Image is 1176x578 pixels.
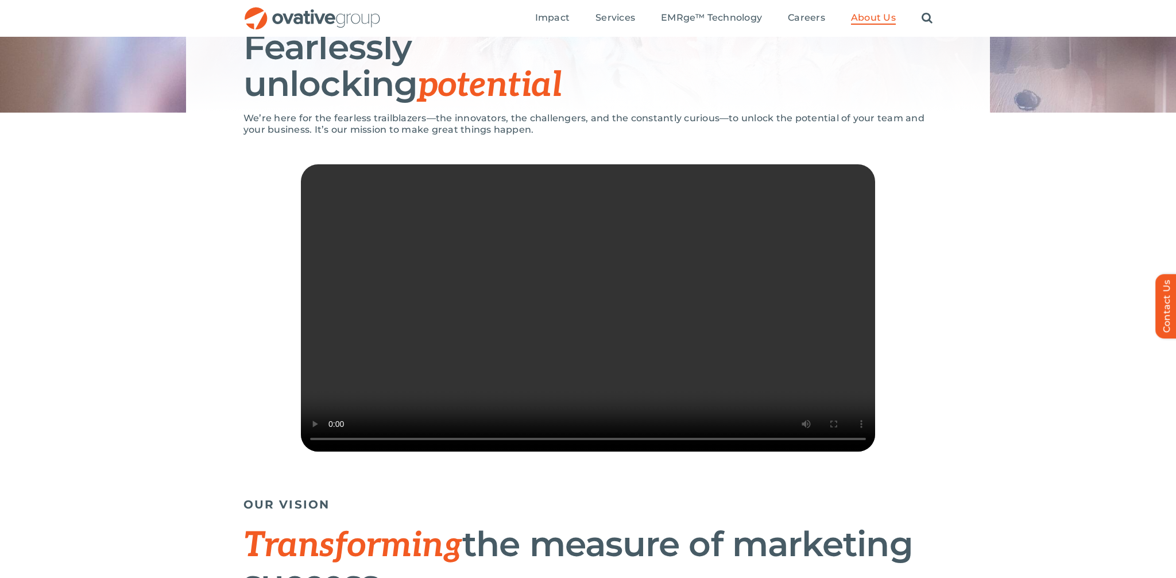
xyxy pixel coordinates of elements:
a: OG_Full_horizontal_RGB [243,6,381,17]
a: EMRge™ Technology [661,12,762,25]
video: Sorry, your browser doesn't support embedded videos. [301,164,875,452]
a: About Us [851,12,896,25]
span: Transforming [243,525,462,567]
span: Services [595,12,635,24]
a: Services [595,12,635,25]
h1: Fearlessly unlocking [243,29,933,104]
p: We’re here for the fearless trailblazers—the innovators, the challengers, and the constantly curi... [243,113,933,136]
h5: OUR VISION [243,498,933,511]
a: Careers [788,12,825,25]
span: Impact [535,12,570,24]
span: EMRge™ Technology [661,12,762,24]
span: Careers [788,12,825,24]
a: Search [922,12,933,25]
a: Impact [535,12,570,25]
span: potential [417,65,562,106]
span: About Us [851,12,896,24]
